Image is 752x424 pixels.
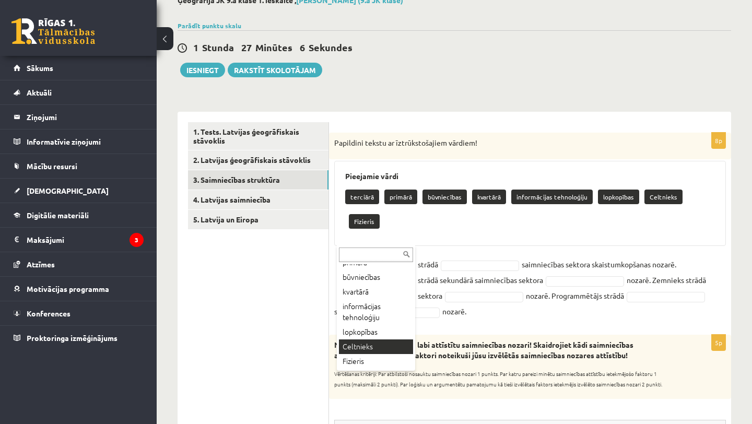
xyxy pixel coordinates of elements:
div: būvniecības [339,270,413,285]
div: Fizieris [339,354,413,369]
div: lopkopības [339,325,413,339]
div: Celtnieks [339,339,413,354]
div: informācijas tehnoloģiju [339,299,413,325]
div: kvartārā [339,285,413,299]
body: Editor, wiswyg-editor-user-answer-47433865347560 [10,10,380,21]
